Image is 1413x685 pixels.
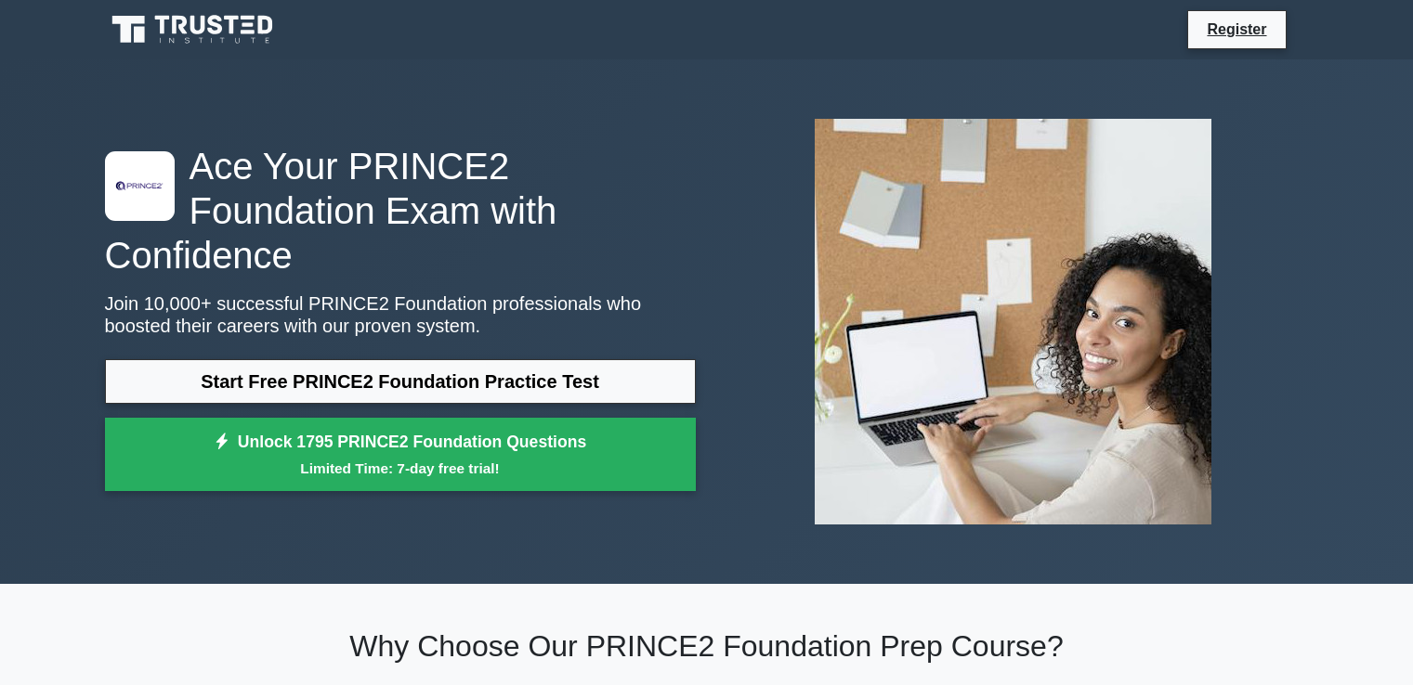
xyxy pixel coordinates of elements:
a: Unlock 1795 PRINCE2 Foundation QuestionsLimited Time: 7-day free trial! [105,418,696,492]
p: Join 10,000+ successful PRINCE2 Foundation professionals who boosted their careers with our prove... [105,292,696,337]
a: Register [1196,18,1277,41]
small: Limited Time: 7-day free trial! [128,458,673,479]
a: Start Free PRINCE2 Foundation Practice Test [105,359,696,404]
h2: Why Choose Our PRINCE2 Foundation Prep Course? [105,628,1309,664]
h1: Ace Your PRINCE2 Foundation Exam with Confidence [105,144,696,278]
